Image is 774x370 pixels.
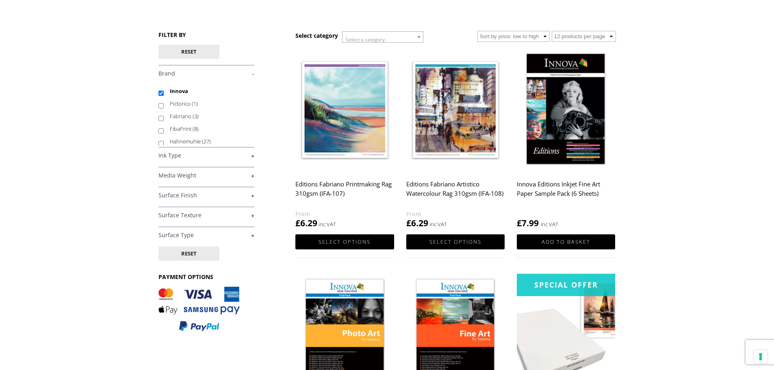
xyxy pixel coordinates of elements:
h3: Select category [295,32,338,39]
h4: Brand [158,65,254,81]
div: Special Offer [517,274,615,296]
label: Fabriano [170,110,247,123]
span: (3) [193,113,199,120]
a: + [158,192,254,199]
button: Your consent preferences for tracking technologies [754,350,767,364]
a: + [158,232,254,239]
a: + [158,212,254,219]
a: + [158,152,254,160]
span: (27) [202,138,211,145]
span: £ [295,217,300,229]
h4: Surface Finish [158,187,254,203]
a: Innova Editions Inkjet Fine Art Paper Sample Pack (6 Sheets) £7.99 inc VAT [517,48,615,229]
h3: PAYMENT OPTIONS [158,273,254,281]
label: Innova [170,85,247,97]
bdi: 6.29 [295,217,317,229]
strong: inc VAT [541,220,558,229]
span: (1) [192,100,198,107]
label: Hahnemuhle [170,135,247,148]
a: Select options for “Editions Fabriano Artistico Watercolour Rag 310gsm (IFA-108)” [406,234,505,249]
h2: Innova Editions Inkjet Fine Art Paper Sample Pack (6 Sheets) [517,177,615,209]
span: (8) [193,125,199,132]
a: Select options for “Editions Fabriano Printmaking Rag 310gsm (IFA-107)” [295,234,394,249]
span: £ [406,217,411,229]
h4: Surface Type [158,227,254,243]
a: Add to basket: “Innova Editions Inkjet Fine Art Paper Sample Pack (6 Sheets)” [517,234,615,249]
img: Editions Fabriano Printmaking Rag 310gsm (IFA-107) [295,48,394,171]
button: Reset [158,247,219,261]
label: Pictorico [170,97,247,110]
a: Editions Fabriano Artistico Watercolour Rag 310gsm (IFA-108) £6.29 [406,48,505,229]
button: Reset [158,45,219,59]
select: Shop order [477,31,550,42]
bdi: 7.99 [517,217,539,229]
a: + [158,172,254,180]
img: Innova Editions Inkjet Fine Art Paper Sample Pack (6 Sheets) [517,48,615,171]
h2: Editions Fabriano Printmaking Rag 310gsm (IFA-107) [295,177,394,209]
span: Select a category [346,36,385,43]
a: Editions Fabriano Printmaking Rag 310gsm (IFA-107) £6.29 [295,48,394,229]
h4: Media Weight [158,167,254,183]
img: PAYMENT OPTIONS [158,287,240,332]
h4: Ink Type [158,147,254,163]
h2: Editions Fabriano Artistico Watercolour Rag 310gsm (IFA-108) [406,177,505,209]
span: £ [517,217,522,229]
img: Editions Fabriano Artistico Watercolour Rag 310gsm (IFA-108) [406,48,505,171]
h4: Surface Texture [158,207,254,223]
h3: FILTER BY [158,31,254,39]
label: FibaPrint [170,123,247,135]
bdi: 6.29 [406,217,428,229]
a: - [158,70,254,78]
